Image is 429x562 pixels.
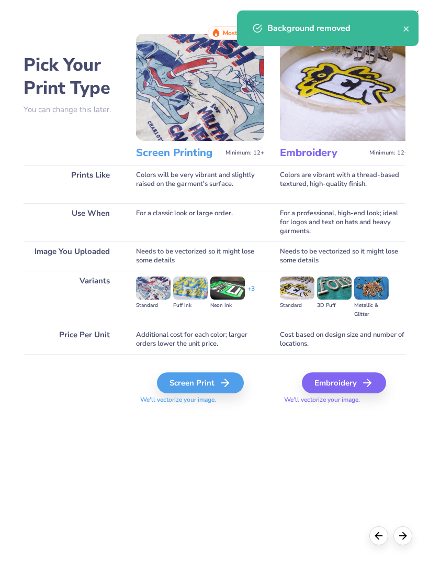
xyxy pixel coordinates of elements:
img: Standard [280,277,314,300]
img: 3D Puff [317,277,352,300]
div: 3D Puff [317,301,352,310]
div: Cost based on design size and number of locations. [280,325,408,354]
div: Neon Ink [210,301,245,310]
div: Embroidery [302,372,386,393]
div: Prints Like [24,165,120,203]
div: Image You Uploaded [24,241,120,271]
img: Standard [136,277,171,300]
h3: Screen Printing [136,146,221,160]
img: Neon Ink [210,277,245,300]
h3: Embroidery [280,146,365,160]
div: Standard [136,301,171,310]
span: Minimum: 12+ [369,149,408,157]
div: Puff Ink [173,301,208,310]
button: Close [405,5,425,25]
div: Variants [24,271,120,325]
div: Needs to be vectorized so it might lose some details [280,241,408,271]
p: You can change this later. [24,105,120,114]
div: For a classic look or large order. [136,203,264,241]
div: For a professional, high-end look; ideal for logos and text on hats and heavy garments. [280,203,408,241]
div: Screen Print [157,372,244,393]
div: Price Per Unit [24,325,120,354]
img: Embroidery [280,33,408,141]
span: We'll vectorize your image. [136,395,264,404]
div: Background removed [267,22,403,35]
span: Minimum: 12+ [225,149,264,157]
h2: Pick Your Print Type [24,53,120,100]
button: close [403,22,410,35]
span: Most Popular [223,29,263,37]
div: Additional cost for each color; larger orders lower the unit price. [136,325,264,354]
img: Screen Printing [136,33,264,141]
div: Colors are vibrant with a thread-based textured, high-quality finish. [280,165,408,203]
div: Use When [24,203,120,241]
div: Standard [280,301,314,310]
img: Metallic & Glitter [354,277,389,300]
div: Metallic & Glitter [354,301,389,319]
span: We'll vectorize your image. [280,395,408,404]
div: Needs to be vectorized so it might lose some details [136,241,264,271]
div: + 3 [247,284,255,302]
div: Colors will be very vibrant and slightly raised on the garment's surface. [136,165,264,203]
img: Puff Ink [173,277,208,300]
